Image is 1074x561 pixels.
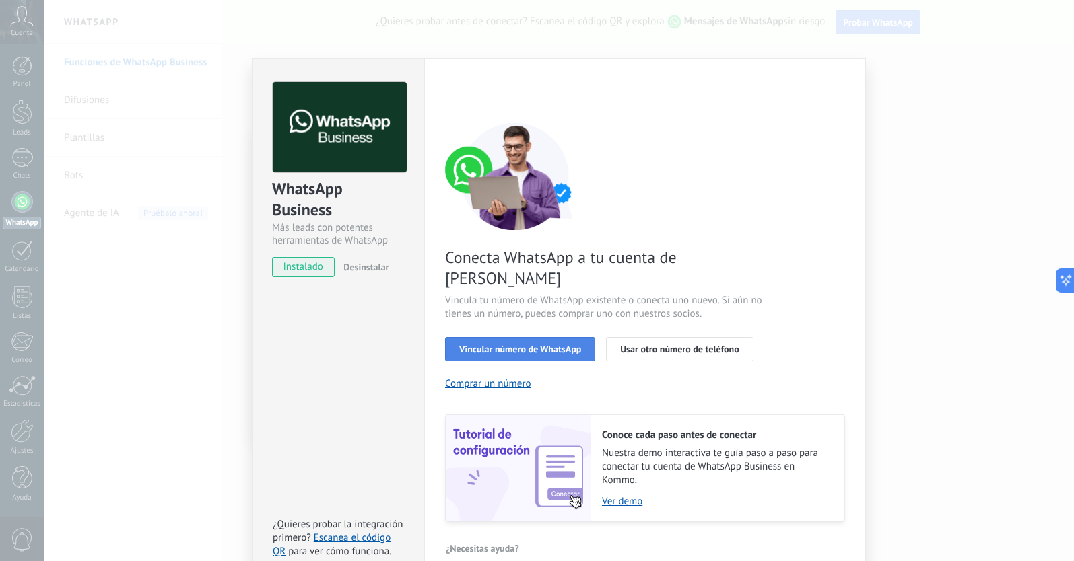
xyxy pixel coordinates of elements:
span: para ver cómo funciona. [288,545,391,558]
button: Usar otro número de teléfono [606,337,753,361]
button: Vincular número de WhatsApp [445,337,595,361]
button: Desinstalar [338,257,389,277]
button: Comprar un número [445,377,531,390]
div: Más leads con potentes herramientas de WhatsApp [272,221,405,247]
span: Usar otro número de teléfono [620,344,739,354]
span: Vincula tu número de WhatsApp existente o conecta uno nuevo. Si aún no tienes un número, puedes c... [445,294,766,321]
img: logo_main.png [273,82,407,173]
div: WhatsApp Business [272,178,405,221]
button: ¿Necesitas ayuda? [445,538,520,558]
span: Vincular número de WhatsApp [459,344,581,354]
span: Nuestra demo interactiva te guía paso a paso para conectar tu cuenta de WhatsApp Business en Kommo. [602,447,831,487]
span: Desinstalar [343,261,389,273]
a: Escanea el código QR [273,531,391,558]
a: Ver demo [602,495,831,508]
span: ¿Necesitas ayuda? [446,544,519,553]
img: connect number [445,122,586,230]
h2: Conoce cada paso antes de conectar [602,428,831,441]
span: Conecta WhatsApp a tu cuenta de [PERSON_NAME] [445,247,766,289]
span: ¿Quieres probar la integración primero? [273,518,403,544]
span: instalado [273,257,334,277]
